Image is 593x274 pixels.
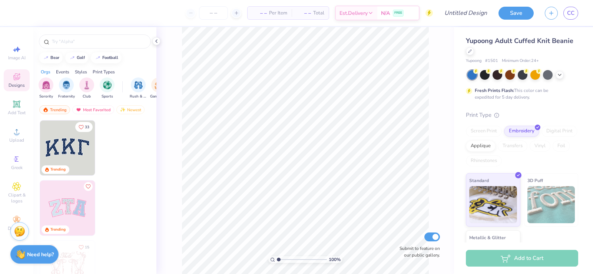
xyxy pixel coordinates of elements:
button: filter button [39,77,53,99]
span: Total [313,9,324,17]
span: Per Item [269,9,287,17]
div: golf [77,56,85,60]
input: Try "Alpha" [51,38,146,45]
img: 3D Puff [527,186,575,223]
span: Yupoong [466,58,481,64]
img: trend_line.gif [69,56,75,60]
span: 100 % [329,256,341,263]
img: trend_line.gif [95,56,101,60]
img: 5ee11766-d822-42f5-ad4e-763472bf8dcf [95,181,150,235]
div: Print Type [466,111,578,119]
span: 33 [85,125,89,129]
span: Fraternity [58,94,75,99]
div: filter for Fraternity [58,77,75,99]
button: filter button [130,77,147,99]
span: Game Day [150,94,167,99]
button: Like [84,182,93,191]
div: Trending [50,167,66,172]
a: CC [563,7,578,20]
span: Designs [9,82,25,88]
div: Digital Print [541,126,577,137]
div: Orgs [41,69,50,75]
button: Like [75,242,93,252]
img: Club Image [83,81,91,89]
div: Trending [39,105,70,114]
strong: Fresh Prints Flash: [475,88,514,93]
div: Newest [116,105,145,114]
span: Metallic & Glitter [469,234,506,241]
div: bear [50,56,59,60]
span: – – [252,9,267,17]
span: Sorority [39,94,53,99]
div: Rhinestones [466,155,502,166]
div: filter for Sorority [39,77,53,99]
div: filter for Rush & Bid [130,77,147,99]
button: bear [39,52,63,63]
div: Embroidery [504,126,539,137]
button: golf [65,52,88,63]
label: Submit to feature on our public gallery. [395,245,440,258]
span: Clipart & logos [4,192,30,204]
span: Club [83,94,91,99]
button: Save [498,7,534,20]
div: Most Favorited [72,105,114,114]
img: most_fav.gif [76,107,82,112]
span: # 1501 [485,58,498,64]
div: Screen Print [466,126,502,137]
span: Yupoong Adult Cuffed Knit Beanie [466,36,573,45]
span: CC [567,9,574,17]
span: Sports [102,94,113,99]
div: filter for Club [79,77,94,99]
div: Trending [50,227,66,232]
div: Foil [553,141,570,152]
img: Sorority Image [42,81,50,89]
input: Untitled Design [438,6,493,20]
button: football [91,52,122,63]
span: Minimum Order: 24 + [502,58,539,64]
span: Rush & Bid [130,94,147,99]
div: football [102,56,118,60]
input: – – [199,6,228,20]
div: Events [56,69,69,75]
button: Like [75,122,93,132]
span: 15 [85,245,89,249]
span: 3D Puff [527,176,543,184]
img: edfb13fc-0e43-44eb-bea2-bf7fc0dd67f9 [95,121,150,175]
span: FREE [394,10,402,16]
div: Styles [75,69,87,75]
span: Decorate [8,225,26,231]
img: Standard [469,186,517,223]
div: Vinyl [530,141,550,152]
img: Fraternity Image [62,81,70,89]
img: Sports Image [103,81,112,89]
div: filter for Game Day [150,77,167,99]
span: Upload [9,137,24,143]
div: filter for Sports [100,77,115,99]
button: filter button [150,77,167,99]
img: trending.gif [43,107,49,112]
span: – – [296,9,311,17]
strong: Need help? [27,251,54,258]
img: trend_line.gif [43,56,49,60]
span: Standard [469,176,489,184]
button: filter button [100,77,115,99]
div: Applique [466,141,496,152]
img: 3b9aba4f-e317-4aa7-a679-c95a879539bd [40,121,95,175]
span: N/A [381,9,390,17]
span: Add Text [8,110,26,116]
span: Est. Delivery [339,9,368,17]
img: Newest.gif [120,107,126,112]
div: Print Types [93,69,115,75]
span: Image AI [8,55,26,61]
button: filter button [58,77,75,99]
img: Game Day Image [155,81,163,89]
img: Rush & Bid Image [134,81,143,89]
div: Transfers [498,141,527,152]
span: Greek [11,165,23,171]
button: filter button [79,77,94,99]
div: This color can be expedited for 5 day delivery. [475,87,566,100]
img: 9980f5e8-e6a1-4b4a-8839-2b0e9349023c [40,181,95,235]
